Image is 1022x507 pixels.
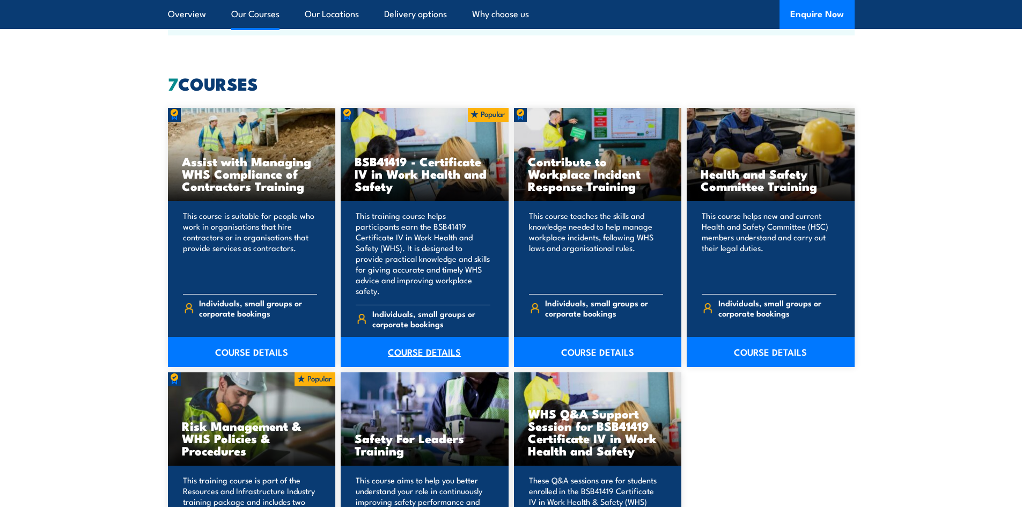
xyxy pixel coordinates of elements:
[718,298,836,318] span: Individuals, small groups or corporate bookings
[545,298,663,318] span: Individuals, small groups or corporate bookings
[341,337,509,367] a: COURSE DETAILS
[372,308,490,329] span: Individuals, small groups or corporate bookings
[199,298,317,318] span: Individuals, small groups or corporate bookings
[701,167,841,192] h3: Health and Safety Committee Training
[168,76,855,91] h2: COURSES
[182,155,322,192] h3: Assist with Managing WHS Compliance of Contractors Training
[529,210,664,285] p: This course teaches the skills and knowledge needed to help manage workplace incidents, following...
[514,337,682,367] a: COURSE DETAILS
[687,337,855,367] a: COURSE DETAILS
[355,432,495,457] h3: Safety For Leaders Training
[182,420,322,457] h3: Risk Management & WHS Policies & Procedures
[355,155,495,192] h3: BSB41419 - Certificate IV in Work Health and Safety
[528,155,668,192] h3: Contribute to Workplace Incident Response Training
[183,210,318,285] p: This course is suitable for people who work in organisations that hire contractors or in organisa...
[702,210,836,285] p: This course helps new and current Health and Safety Committee (HSC) members understand and carry ...
[528,407,668,457] h3: WHS Q&A Support Session for BSB41419 Certificate IV in Work Health and Safety
[356,210,490,296] p: This training course helps participants earn the BSB41419 Certificate IV in Work Health and Safet...
[168,337,336,367] a: COURSE DETAILS
[168,70,178,97] strong: 7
